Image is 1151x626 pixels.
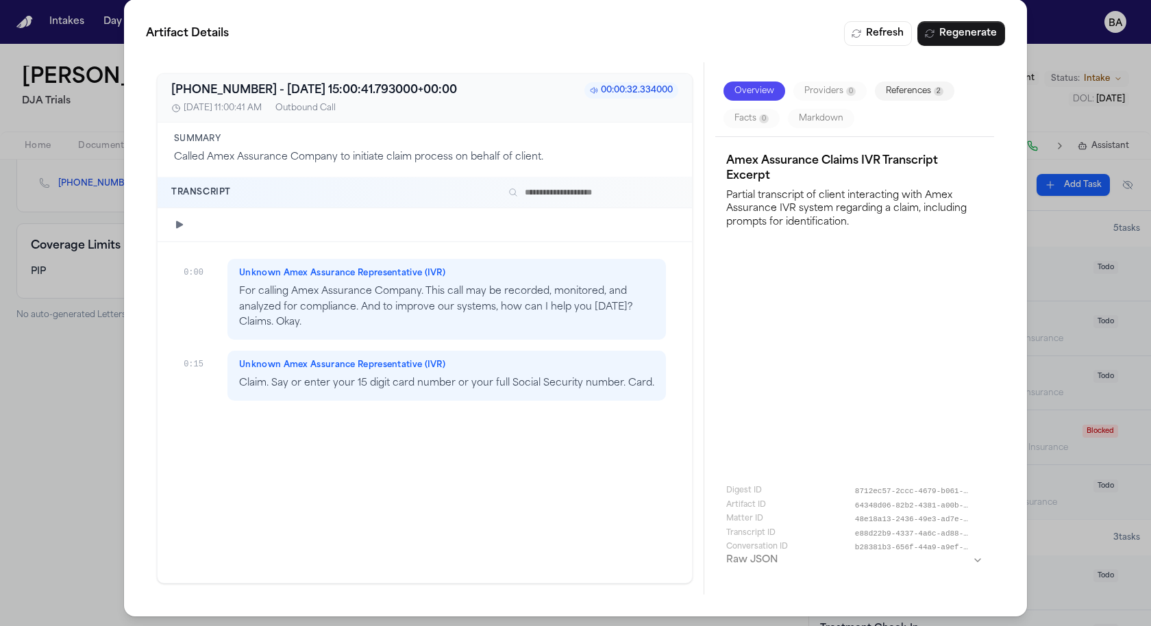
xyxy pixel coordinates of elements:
[726,486,762,497] span: Digest ID
[723,82,785,101] button: Overview
[846,87,856,96] span: 0
[934,87,943,96] span: 2
[184,259,666,340] div: 0:00Unknown Amex Assurance Representative (IVR)For calling Amex Assurance Company. This call may ...
[239,376,654,392] p: Claim. Say or enter your 15 digit card number or your full Social Security number. Card.
[788,109,854,128] button: Markdown
[239,284,654,331] p: For calling Amex Assurance Company. This call may be recorded, monitored, and analyzed for compli...
[855,514,984,525] button: 48e18a13-2436-49e3-ad7e-b645422145cc
[855,528,970,540] span: e88d22b9-4337-4a6c-ad88-fa3277e75d40
[171,82,457,99] h3: [PHONE_NUMBER] - [DATE] 15:00:41.793000+00:00
[875,82,954,101] button: References2
[726,514,763,525] span: Matter ID
[726,542,788,553] span: Conversation ID
[855,542,984,553] button: b28381b3-656f-44a9-a9ef-357a98ef930f
[723,109,780,128] button: Facts0
[844,21,912,46] button: Refresh Digest
[239,360,445,371] span: Unknown Amex Assurance Representative (IVR)
[184,259,216,278] div: 0:00
[855,500,984,512] button: 64348d06-82b2-4381-a00b-c53eacdd89b1
[726,500,766,512] span: Artifact ID
[855,486,984,497] button: 8712ec57-2ccc-4679-b061-e564856335dc
[726,553,778,567] h3: Raw JSON
[239,268,445,279] span: Unknown Amex Assurance Representative (IVR)
[146,25,229,42] span: Artifact Details
[584,82,678,99] span: 00:00:32.334000
[793,82,867,101] button: Providers0
[174,134,676,145] h4: Summary
[184,103,262,114] span: [DATE] 11:00:41 AM
[174,150,676,166] p: Called Amex Assurance Company to initiate claim process on behalf of client.
[726,153,983,184] h3: Amex Assurance Claims IVR Transcript Excerpt
[855,542,970,553] span: b28381b3-656f-44a9-a9ef-357a98ef930f
[917,21,1005,46] button: Regenerate Digest
[726,528,776,540] span: Transcript ID
[855,514,970,525] span: 48e18a13-2436-49e3-ad7e-b645422145cc
[726,186,983,229] p: Partial transcript of client interacting with Amex Assurance IVR system regarding a claim, includ...
[275,103,336,114] div: Outbound Call
[184,351,216,370] div: 0:15
[726,553,983,567] button: Raw JSON
[855,500,970,512] span: 64348d06-82b2-4381-a00b-c53eacdd89b1
[759,114,769,123] span: 0
[855,486,970,497] span: 8712ec57-2ccc-4679-b061-e564856335dc
[171,187,231,198] h4: Transcript
[855,528,984,540] button: e88d22b9-4337-4a6c-ad88-fa3277e75d40
[184,351,666,401] div: 0:15Unknown Amex Assurance Representative (IVR)Claim. Say or enter your 15 digit card number or y...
